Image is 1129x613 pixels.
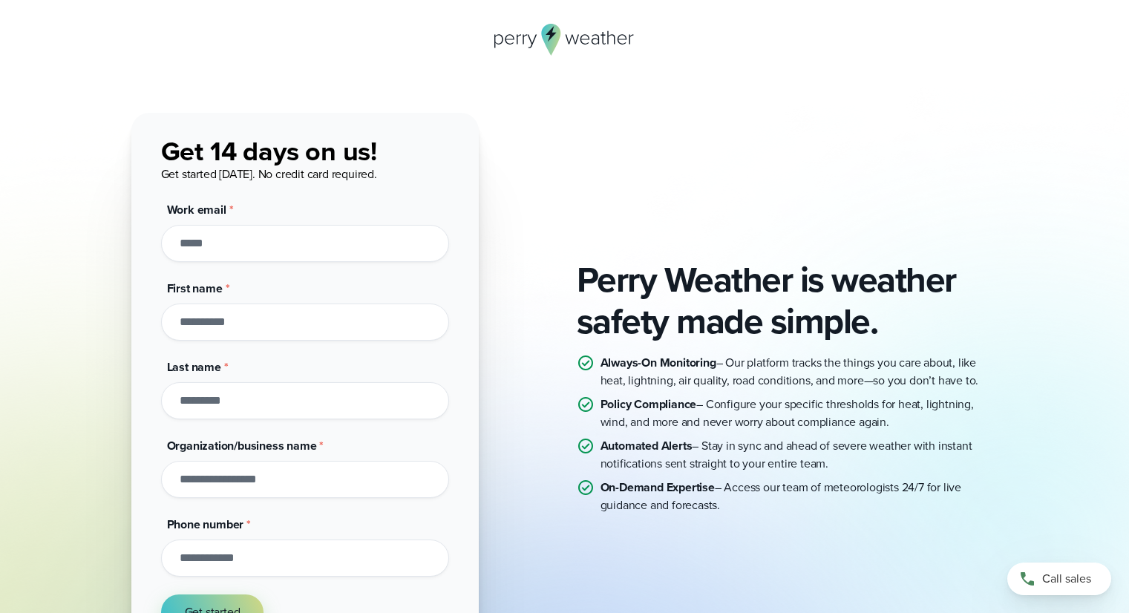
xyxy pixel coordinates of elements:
span: Last name [167,358,221,376]
a: Call sales [1007,563,1111,595]
p: – Configure your specific thresholds for heat, lightning, wind, and more and never worry about co... [601,396,998,431]
strong: Policy Compliance [601,396,697,413]
span: Phone number [167,516,244,533]
span: First name [167,280,223,297]
span: Work email [167,201,226,218]
span: Get started [DATE]. No credit card required. [161,165,377,183]
strong: Automated Alerts [601,437,693,454]
p: – Access our team of meteorologists 24/7 for live guidance and forecasts. [601,479,998,514]
span: Call sales [1042,570,1091,588]
strong: Always-On Monitoring [601,354,716,371]
span: Get 14 days on us! [161,131,377,171]
strong: On-Demand Expertise [601,479,715,496]
span: Organization/business name [167,437,317,454]
p: – Stay in sync and ahead of severe weather with instant notifications sent straight to your entir... [601,437,998,473]
p: – Our platform tracks the things you care about, like heat, lightning, air quality, road conditio... [601,354,998,390]
h2: Perry Weather is weather safety made simple. [577,259,998,342]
